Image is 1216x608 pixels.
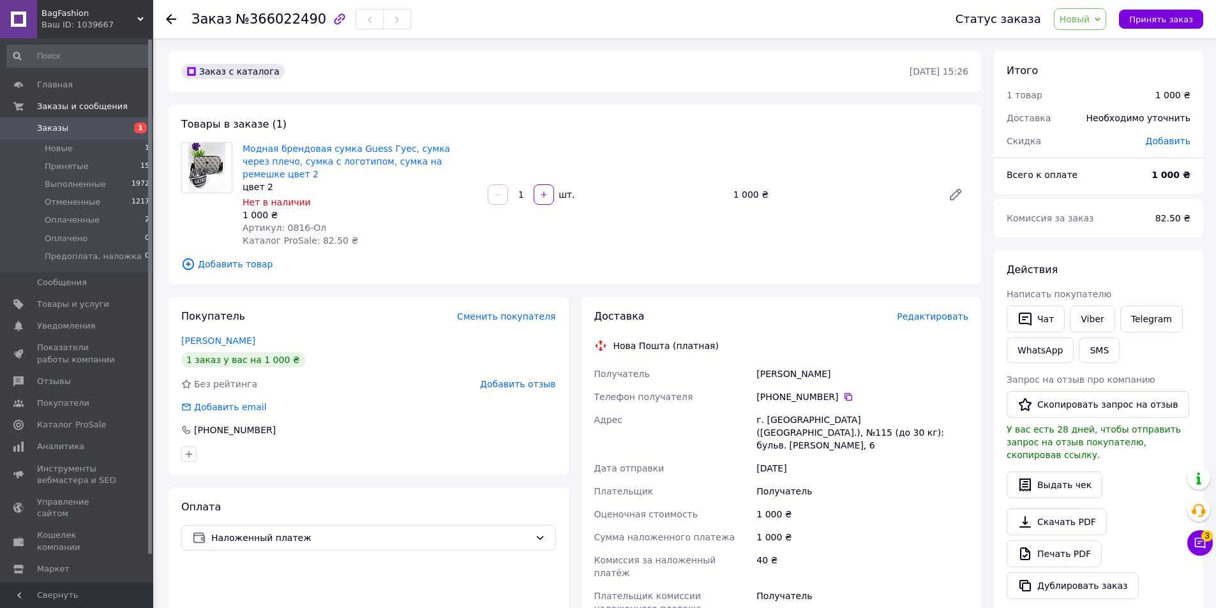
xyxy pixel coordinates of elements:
[754,457,971,480] div: [DATE]
[37,563,70,575] span: Маркет
[754,549,971,584] div: 40 ₴
[37,397,89,409] span: Покупатели
[1007,424,1181,460] span: У вас есть 28 дней, чтобы отправить запрос на отзыв покупателю, скопировав ссылку.
[45,161,89,172] span: Принятые
[1007,64,1038,77] span: Итого
[37,342,118,365] span: Показатели работы компании
[243,181,477,193] div: цвет 2
[211,531,530,545] span: Наложенный платеж
[37,320,95,332] span: Уведомления
[1129,15,1193,24] span: Принять заказ
[1007,213,1094,223] span: Комиссия за заказ
[1119,10,1203,29] button: Принять заказ
[45,143,73,154] span: Новые
[1155,213,1190,223] span: 82.50 ₴
[1007,374,1155,385] span: Запрос на отзыв про компанию
[131,179,149,190] span: 1972
[194,379,257,389] span: Без рейтинга
[1187,530,1213,556] button: Чат с покупателем3
[1007,306,1065,332] button: Чат
[243,235,358,246] span: Каталог ProSale: 82.50 ₴
[728,186,938,204] div: 1 000 ₴
[1007,391,1189,418] button: Скопировать запрос на отзыв
[754,526,971,549] div: 1 000 ₴
[41,19,153,31] div: Ваш ID: 1039667
[145,251,149,262] span: 0
[243,209,477,221] div: 1 000 ₴
[243,223,326,233] span: Артикул: 0816-Ол
[181,64,285,79] div: Заказ с каталога
[754,503,971,526] div: 1 000 ₴
[754,480,971,503] div: Получатель
[594,509,698,519] span: Оценочная стоимость
[594,463,664,473] span: Дата отправки
[1007,113,1051,123] span: Доставка
[610,339,722,352] div: Нова Пошта (платная)
[594,415,622,425] span: Адрес
[1079,104,1198,132] div: Необходимо уточнить
[145,233,149,244] span: 0
[37,441,84,452] span: Аналитика
[897,311,968,322] span: Редактировать
[243,144,450,179] a: Модная брендовая сумка Guess Гуес, сумка через плечо, сумка с логотипом, сумка на ремешке цвет 2
[37,496,118,519] span: Управление сайтом
[181,336,255,346] a: [PERSON_NAME]
[181,352,305,367] div: 1 заказ у вас на 1 000 ₴
[1007,90,1042,100] span: 1 товар
[1007,540,1102,567] a: Печать PDF
[37,463,118,486] span: Инструменты вебмастера и SEO
[188,143,226,193] img: Модная брендовая сумка Guess Гуес, сумка через плечо, сумка с логотипом, сумка на ремешке цвет 2
[45,196,100,208] span: Отмененные
[555,188,576,201] div: шт.
[1007,170,1077,180] span: Всего к оплате
[145,214,149,226] span: 2
[754,362,971,385] div: [PERSON_NAME]
[193,401,268,413] div: Добавить email
[594,555,716,578] span: Комиссия за наложенный платёж
[145,143,149,154] span: 1
[6,45,151,68] input: Поиск
[1007,471,1102,498] button: Выдать чек
[1007,263,1058,276] span: Действия
[180,401,268,413] div: Добавить email
[754,408,971,457] div: г. [GEOGRAPHIC_DATA] ([GEOGRAPHIC_DATA].), №115 (до 30 кг): бульв. [PERSON_NAME], 6
[1060,14,1090,24] span: Новый
[236,11,326,27] span: №366022490
[1007,572,1139,599] button: Дублировать заказ
[1152,170,1190,180] b: 1 000 ₴
[134,122,147,133] span: 1
[756,390,968,403] div: [PHONE_NUMBER]
[1155,89,1190,101] div: 1 000 ₴
[37,376,71,387] span: Отзывы
[45,214,100,226] span: Оплаченные
[943,182,968,207] a: Редактировать
[45,233,87,244] span: Оплачено
[181,118,287,130] span: Товары в заказе (1)
[37,277,87,288] span: Сообщения
[480,379,555,389] span: Добавить отзыв
[594,486,654,496] span: Плательщик
[37,122,68,134] span: Заказы
[594,532,735,542] span: Сумма наложенного платежа
[1120,306,1183,332] a: Telegram
[45,179,106,190] span: Выполненные
[37,419,106,431] span: Каталог ProSale
[191,11,232,27] span: Заказ
[1007,508,1107,535] a: Скачать PDF
[193,424,277,436] div: [PHONE_NUMBER]
[457,311,555,322] span: Сменить покупателя
[41,8,137,19] span: BagFashion
[1070,306,1115,332] a: Viber
[131,196,149,208] span: 1217
[181,310,245,322] span: Покупатель
[1007,136,1041,146] span: Скидка
[166,13,176,26] div: Вернуться назад
[37,530,118,552] span: Кошелек компании
[1201,530,1213,542] span: 3
[594,392,693,402] span: Телефон получателя
[181,501,221,513] span: Оплата
[910,66,968,77] time: [DATE] 15:26
[37,299,109,310] span: Товары и услуги
[140,161,149,172] span: 15
[1007,289,1111,299] span: Написать покупателю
